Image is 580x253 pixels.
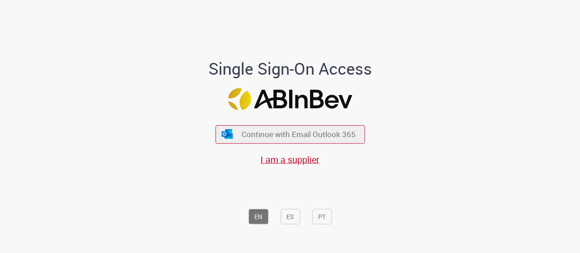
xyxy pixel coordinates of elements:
[242,129,356,139] span: Continue with Email Outlook 365
[164,59,416,77] h1: Single Sign-On Access
[228,88,352,110] img: Logo ABInBev
[312,209,332,224] button: PT
[280,209,300,224] button: ES
[215,125,365,143] button: ícone Azure/Microsoft 360 Continue with Email Outlook 365
[261,153,319,165] a: I am a supplier
[248,209,268,224] button: EN
[221,129,234,139] img: ícone Azure/Microsoft 360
